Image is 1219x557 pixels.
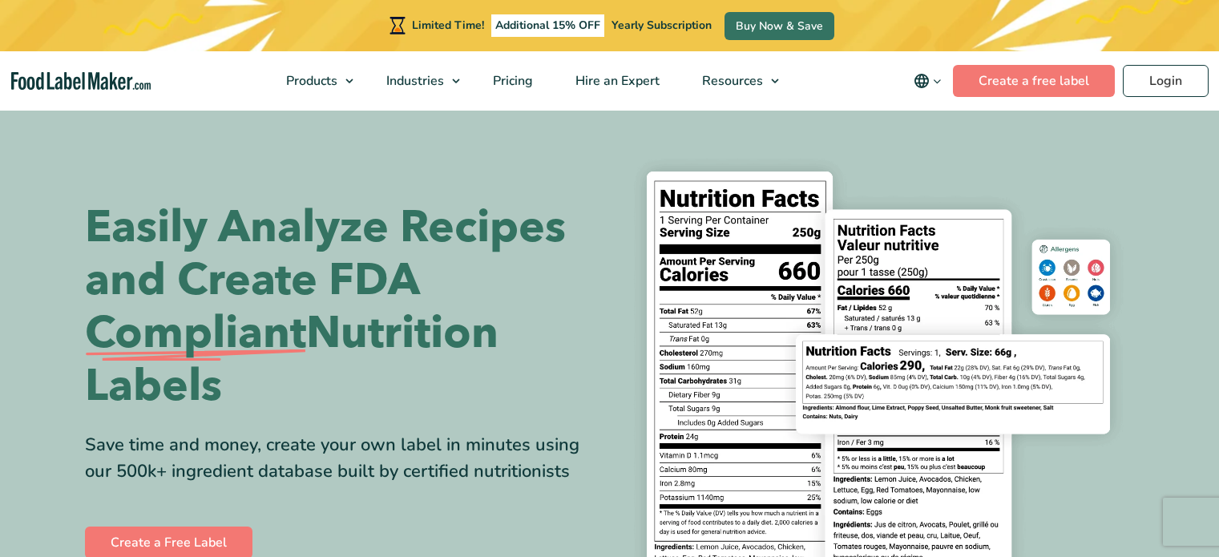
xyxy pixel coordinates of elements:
[571,72,661,90] span: Hire an Expert
[902,65,953,97] button: Change language
[953,65,1115,97] a: Create a free label
[681,51,787,111] a: Resources
[85,307,306,360] span: Compliant
[365,51,468,111] a: Industries
[85,432,598,485] div: Save time and money, create your own label in minutes using our 500k+ ingredient database built b...
[488,72,535,90] span: Pricing
[381,72,446,90] span: Industries
[725,12,834,40] a: Buy Now & Save
[555,51,677,111] a: Hire an Expert
[697,72,765,90] span: Resources
[85,201,598,413] h1: Easily Analyze Recipes and Create FDA Nutrition Labels
[472,51,551,111] a: Pricing
[491,14,604,37] span: Additional 15% OFF
[412,18,484,33] span: Limited Time!
[11,72,151,91] a: Food Label Maker homepage
[1123,65,1209,97] a: Login
[265,51,361,111] a: Products
[612,18,712,33] span: Yearly Subscription
[281,72,339,90] span: Products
